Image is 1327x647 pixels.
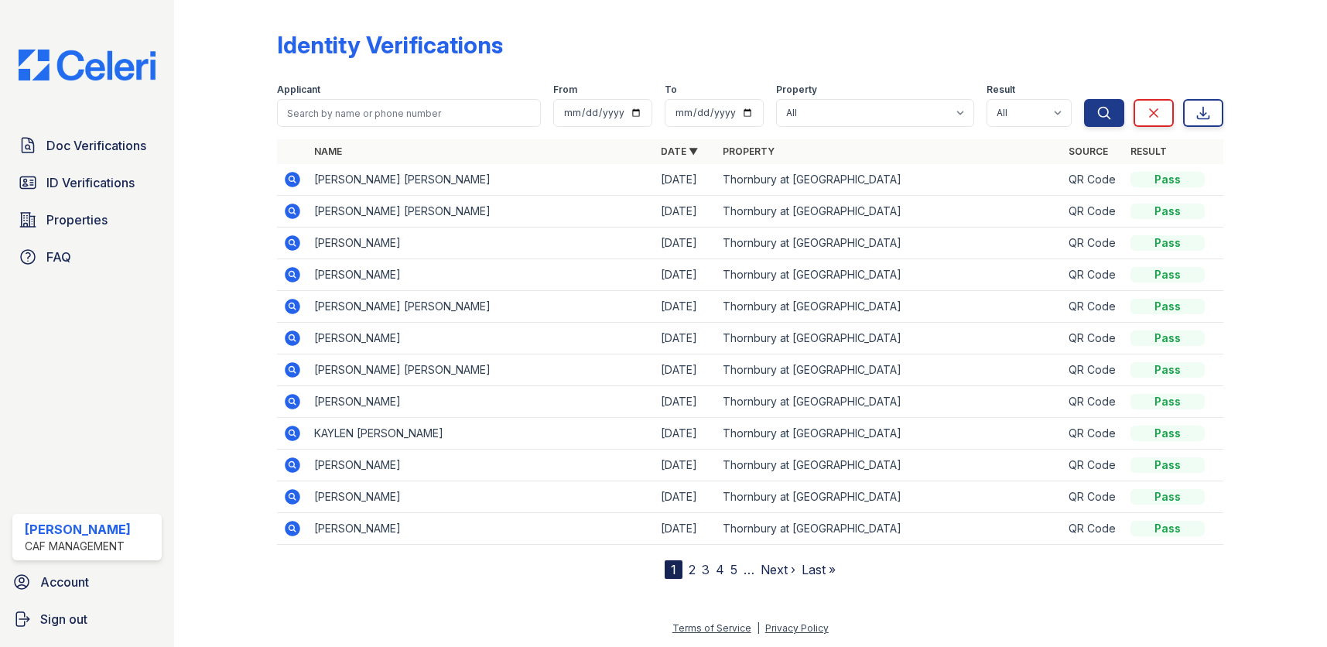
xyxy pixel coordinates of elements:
[1062,228,1124,259] td: QR Code
[46,136,146,155] span: Doc Verifications
[655,354,717,386] td: [DATE]
[1062,481,1124,513] td: QR Code
[12,204,162,235] a: Properties
[308,323,654,354] td: [PERSON_NAME]
[12,241,162,272] a: FAQ
[717,164,1062,196] td: Thornbury at [GEOGRAPHIC_DATA]
[277,31,503,59] div: Identity Verifications
[1130,330,1205,346] div: Pass
[761,562,795,577] a: Next ›
[1062,196,1124,228] td: QR Code
[717,354,1062,386] td: Thornbury at [GEOGRAPHIC_DATA]
[46,211,108,229] span: Properties
[1130,426,1205,441] div: Pass
[1130,489,1205,505] div: Pass
[277,99,541,127] input: Search by name or phone number
[665,560,682,579] div: 1
[1062,418,1124,450] td: QR Code
[1130,394,1205,409] div: Pass
[655,450,717,481] td: [DATE]
[1130,204,1205,219] div: Pass
[1130,299,1205,314] div: Pass
[308,196,654,228] td: [PERSON_NAME] [PERSON_NAME]
[802,562,836,577] a: Last »
[40,573,89,591] span: Account
[655,323,717,354] td: [DATE]
[765,622,829,634] a: Privacy Policy
[46,248,71,266] span: FAQ
[717,228,1062,259] td: Thornbury at [GEOGRAPHIC_DATA]
[757,622,760,634] div: |
[655,418,717,450] td: [DATE]
[1062,354,1124,386] td: QR Code
[744,560,754,579] span: …
[277,84,320,96] label: Applicant
[702,562,710,577] a: 3
[717,291,1062,323] td: Thornbury at [GEOGRAPHIC_DATA]
[655,196,717,228] td: [DATE]
[46,173,135,192] span: ID Verifications
[689,562,696,577] a: 2
[1062,291,1124,323] td: QR Code
[25,539,131,554] div: CAF Management
[717,386,1062,418] td: Thornbury at [GEOGRAPHIC_DATA]
[1062,450,1124,481] td: QR Code
[40,610,87,628] span: Sign out
[308,164,654,196] td: [PERSON_NAME] [PERSON_NAME]
[655,386,717,418] td: [DATE]
[1130,172,1205,187] div: Pass
[308,354,654,386] td: [PERSON_NAME] [PERSON_NAME]
[717,481,1062,513] td: Thornbury at [GEOGRAPHIC_DATA]
[6,604,168,635] a: Sign out
[1062,513,1124,545] td: QR Code
[1130,235,1205,251] div: Pass
[717,323,1062,354] td: Thornbury at [GEOGRAPHIC_DATA]
[1130,457,1205,473] div: Pass
[308,291,654,323] td: [PERSON_NAME] [PERSON_NAME]
[1062,386,1124,418] td: QR Code
[308,513,654,545] td: [PERSON_NAME]
[987,84,1015,96] label: Result
[655,228,717,259] td: [DATE]
[730,562,737,577] a: 5
[1130,521,1205,536] div: Pass
[314,145,342,157] a: Name
[12,167,162,198] a: ID Verifications
[665,84,677,96] label: To
[655,291,717,323] td: [DATE]
[1062,323,1124,354] td: QR Code
[655,481,717,513] td: [DATE]
[308,259,654,291] td: [PERSON_NAME]
[655,513,717,545] td: [DATE]
[672,622,751,634] a: Terms of Service
[1062,164,1124,196] td: QR Code
[308,481,654,513] td: [PERSON_NAME]
[553,84,577,96] label: From
[723,145,775,157] a: Property
[717,513,1062,545] td: Thornbury at [GEOGRAPHIC_DATA]
[1130,267,1205,282] div: Pass
[717,450,1062,481] td: Thornbury at [GEOGRAPHIC_DATA]
[717,196,1062,228] td: Thornbury at [GEOGRAPHIC_DATA]
[308,386,654,418] td: [PERSON_NAME]
[1062,259,1124,291] td: QR Code
[717,259,1062,291] td: Thornbury at [GEOGRAPHIC_DATA]
[6,50,168,80] img: CE_Logo_Blue-a8612792a0a2168367f1c8372b55b34899dd931a85d93a1a3d3e32e68fde9ad4.png
[25,520,131,539] div: [PERSON_NAME]
[308,228,654,259] td: [PERSON_NAME]
[655,259,717,291] td: [DATE]
[308,450,654,481] td: [PERSON_NAME]
[1130,362,1205,378] div: Pass
[308,418,654,450] td: KAYLEN [PERSON_NAME]
[776,84,817,96] label: Property
[661,145,698,157] a: Date ▼
[655,164,717,196] td: [DATE]
[12,130,162,161] a: Doc Verifications
[1069,145,1108,157] a: Source
[6,567,168,597] a: Account
[717,418,1062,450] td: Thornbury at [GEOGRAPHIC_DATA]
[716,562,724,577] a: 4
[1130,145,1167,157] a: Result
